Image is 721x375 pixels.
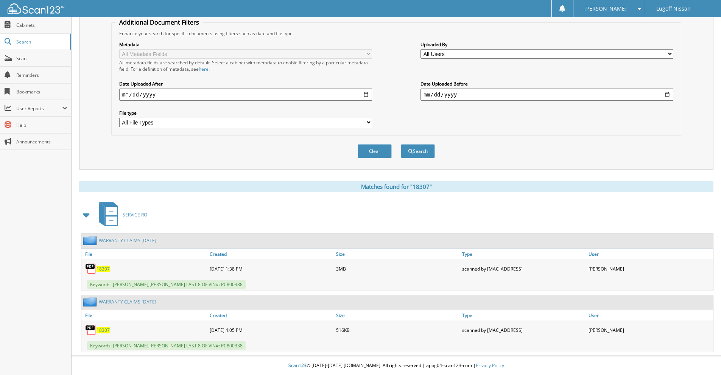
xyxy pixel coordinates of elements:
a: File [81,249,208,259]
a: Type [460,310,587,321]
a: User [587,249,713,259]
span: [PERSON_NAME] [584,6,627,11]
div: All metadata fields are searched by default. Select a cabinet with metadata to enable filtering b... [119,59,372,72]
span: Cabinets [16,22,67,28]
span: Search [16,39,66,45]
div: scanned by [MAC_ADDRESS] [460,261,587,276]
a: 18307 [97,266,110,272]
div: [PERSON_NAME] [587,322,713,338]
div: Enhance your search for specific documents using filters such as date and file type. [115,30,677,37]
a: here [199,66,209,72]
span: SERVICE RO [123,212,147,218]
span: Lugoff Nissan [656,6,691,11]
span: Keywords: [PERSON_NAME];[PERSON_NAME] LAST 8 OF VIN#: PC800338 [87,280,246,289]
label: File type [119,110,372,116]
div: [PERSON_NAME] [587,261,713,276]
a: WARRANTY CLAIMS [DATE] [99,299,156,305]
span: User Reports [16,105,62,112]
a: User [587,310,713,321]
div: [DATE] 1:38 PM [208,261,334,276]
div: [DATE] 4:05 PM [208,322,334,338]
a: Created [208,249,334,259]
span: Announcements [16,138,67,145]
a: SERVICE RO [94,200,147,230]
span: Scan [16,55,67,62]
div: 516KB [334,322,461,338]
iframe: Chat Widget [683,339,721,375]
label: Metadata [119,41,372,48]
a: Size [334,249,461,259]
img: PDF.png [85,324,97,336]
span: Keywords: [PERSON_NAME];[PERSON_NAME] LAST 8 OF VIN#: PC800338 [87,341,246,350]
a: Privacy Policy [476,362,504,369]
div: 3MB [334,261,461,276]
label: Date Uploaded Before [420,81,673,87]
span: Reminders [16,72,67,78]
input: end [420,89,673,101]
label: Date Uploaded After [119,81,372,87]
label: Uploaded By [420,41,673,48]
legend: Additional Document Filters [115,18,203,26]
a: 18307 [97,327,110,333]
a: WARRANTY CLAIMS [DATE] [99,237,156,244]
img: scan123-logo-white.svg [8,3,64,14]
span: Scan123 [288,362,307,369]
a: Type [460,249,587,259]
div: scanned by [MAC_ADDRESS] [460,322,587,338]
img: folder2.png [83,297,99,307]
a: Size [334,310,461,321]
button: Search [401,144,435,158]
span: Help [16,122,67,128]
button: Clear [358,144,392,158]
span: Bookmarks [16,89,67,95]
div: © [DATE]-[DATE] [DOMAIN_NAME]. All rights reserved | appg04-scan123-com | [72,356,721,375]
a: Created [208,310,334,321]
div: Matches found for "18307" [79,181,713,192]
a: File [81,310,208,321]
img: folder2.png [83,236,99,245]
input: start [119,89,372,101]
img: PDF.png [85,263,97,274]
